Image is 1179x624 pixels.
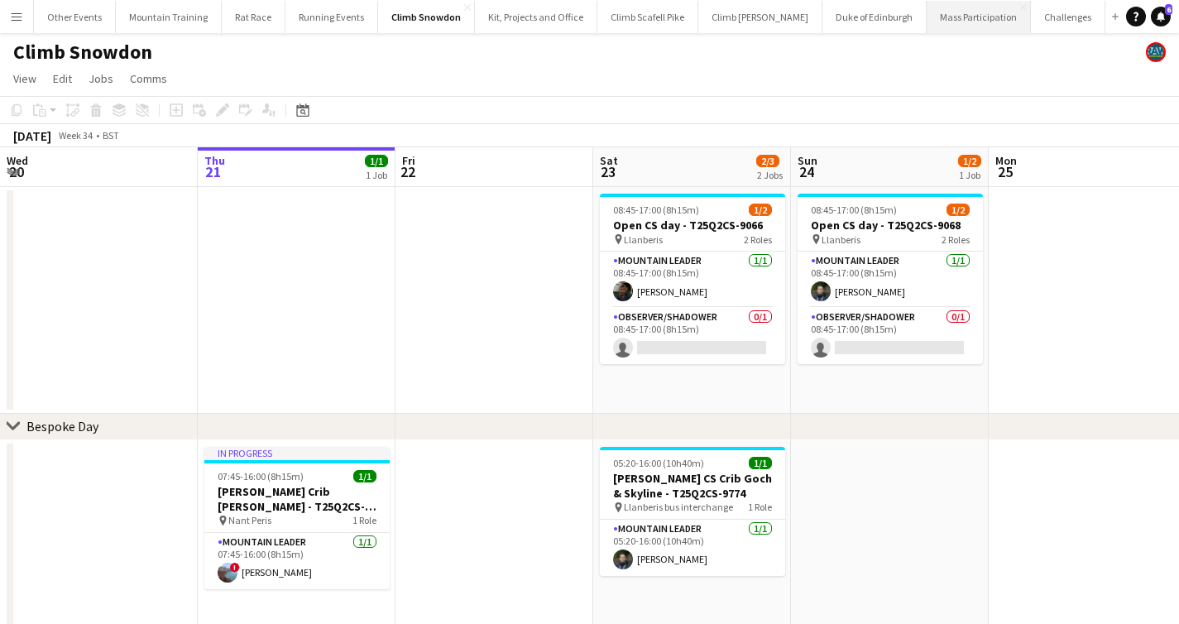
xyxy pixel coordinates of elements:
[7,68,43,89] a: View
[4,162,28,181] span: 20
[204,447,390,460] div: In progress
[798,252,983,308] app-card-role: Mountain Leader1/108:45-17:00 (8h15m)[PERSON_NAME]
[366,169,387,181] div: 1 Job
[352,514,376,526] span: 1 Role
[795,162,817,181] span: 24
[365,155,388,167] span: 1/1
[927,1,1031,33] button: Mass Participation
[204,153,225,168] span: Thu
[798,194,983,364] app-job-card: 08:45-17:00 (8h15m)1/2Open CS day - T25Q2CS-9068 Llanberis2 RolesMountain Leader1/108:45-17:00 (8...
[1146,42,1166,62] app-user-avatar: Staff RAW Adventures
[798,218,983,233] h3: Open CS day - T25Q2CS-9068
[600,252,785,308] app-card-role: Mountain Leader1/108:45-17:00 (8h15m)[PERSON_NAME]
[613,204,699,216] span: 08:45-17:00 (8h15m)
[993,162,1017,181] span: 25
[600,471,785,501] h3: [PERSON_NAME] CS Crib Goch & Skyline - T25Q2CS-9774
[46,68,79,89] a: Edit
[600,153,618,168] span: Sat
[597,162,618,181] span: 23
[749,457,772,469] span: 1/1
[757,169,783,181] div: 2 Jobs
[624,501,733,513] span: Llanberis bus interchange
[600,447,785,576] app-job-card: 05:20-16:00 (10h40m)1/1[PERSON_NAME] CS Crib Goch & Skyline - T25Q2CS-9774 Llanberis bus intercha...
[798,153,817,168] span: Sun
[13,71,36,86] span: View
[698,1,822,33] button: Climb [PERSON_NAME]
[748,501,772,513] span: 1 Role
[222,1,285,33] button: Rat Race
[1031,1,1105,33] button: Challenges
[204,447,390,589] app-job-card: In progress07:45-16:00 (8h15m)1/1[PERSON_NAME] Crib [PERSON_NAME] - T25Q2CS-9772 Nant Peris1 Role...
[744,233,772,246] span: 2 Roles
[597,1,698,33] button: Climb Scafell Pike
[204,533,390,589] app-card-role: Mountain Leader1/107:45-16:00 (8h15m)![PERSON_NAME]
[402,153,415,168] span: Fri
[600,308,785,364] app-card-role: Observer/Shadower0/108:45-17:00 (8h15m)
[130,71,167,86] span: Comms
[53,71,72,86] span: Edit
[34,1,116,33] button: Other Events
[89,71,113,86] span: Jobs
[230,563,240,573] span: !
[26,418,98,434] div: Bespoke Day
[1165,4,1172,15] span: 6
[55,129,96,142] span: Week 34
[82,68,120,89] a: Jobs
[475,1,597,33] button: Kit, Projects and Office
[285,1,378,33] button: Running Events
[116,1,222,33] button: Mountain Training
[749,204,772,216] span: 1/2
[958,155,981,167] span: 1/2
[1151,7,1171,26] a: 6
[600,194,785,364] app-job-card: 08:45-17:00 (8h15m)1/2Open CS day - T25Q2CS-9066 Llanberis2 RolesMountain Leader1/108:45-17:00 (8...
[218,470,304,482] span: 07:45-16:00 (8h15m)
[822,233,860,246] span: Llanberis
[600,218,785,233] h3: Open CS day - T25Q2CS-9066
[947,204,970,216] span: 1/2
[624,233,663,246] span: Llanberis
[353,470,376,482] span: 1/1
[822,1,927,33] button: Duke of Edinburgh
[103,129,119,142] div: BST
[959,169,980,181] div: 1 Job
[756,155,779,167] span: 2/3
[942,233,970,246] span: 2 Roles
[378,1,475,33] button: Climb Snowdon
[228,514,271,526] span: Nant Peris
[613,457,704,469] span: 05:20-16:00 (10h40m)
[204,484,390,514] h3: [PERSON_NAME] Crib [PERSON_NAME] - T25Q2CS-9772
[811,204,897,216] span: 08:45-17:00 (8h15m)
[600,520,785,576] app-card-role: Mountain Leader1/105:20-16:00 (10h40m)[PERSON_NAME]
[995,153,1017,168] span: Mon
[13,127,51,144] div: [DATE]
[400,162,415,181] span: 22
[798,308,983,364] app-card-role: Observer/Shadower0/108:45-17:00 (8h15m)
[123,68,174,89] a: Comms
[202,162,225,181] span: 21
[7,153,28,168] span: Wed
[13,40,152,65] h1: Climb Snowdon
